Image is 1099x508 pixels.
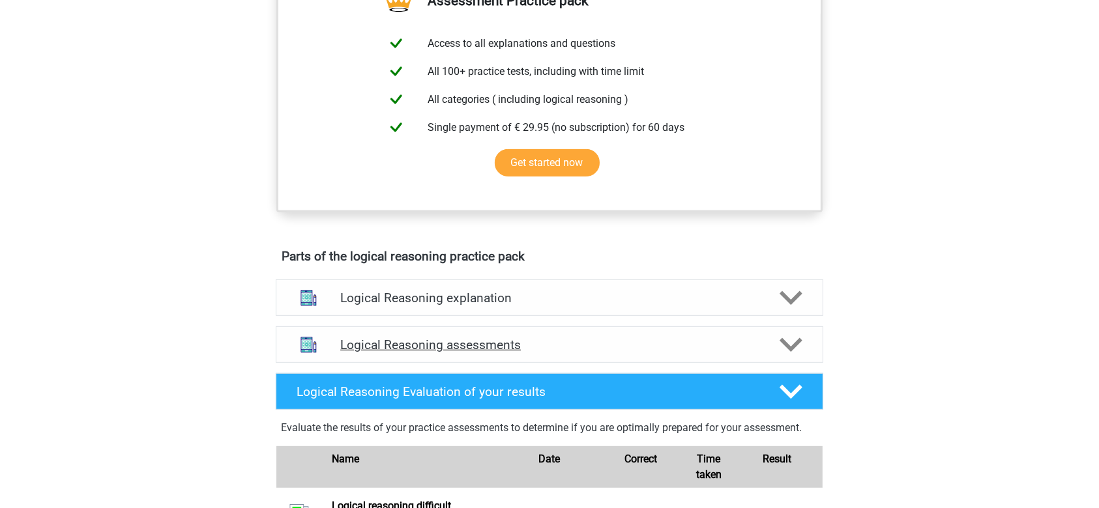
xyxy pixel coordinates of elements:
p: Evaluate the results of your practice assessments to determine if you are optimally prepared for ... [281,420,818,436]
h4: Logical Reasoning explanation [340,290,759,305]
a: Logical Reasoning Evaluation of your results [271,373,828,410]
a: Get started now [495,149,600,176]
h4: Parts of the logical reasoning practice pack [282,249,817,264]
div: Name [322,451,504,483]
img: logical reasoning assessments [292,328,325,361]
h4: Logical Reasoning Evaluation of your results [297,384,759,399]
h4: Logical Reasoning assessments [340,337,759,352]
div: Result [731,451,823,483]
div: Time taken [686,451,732,483]
div: Date [504,451,595,483]
img: logical reasoning explanations [292,281,325,315]
div: Correct [595,451,686,483]
a: assessments Logical Reasoning assessments [271,326,828,363]
a: explanations Logical Reasoning explanation [271,279,828,316]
